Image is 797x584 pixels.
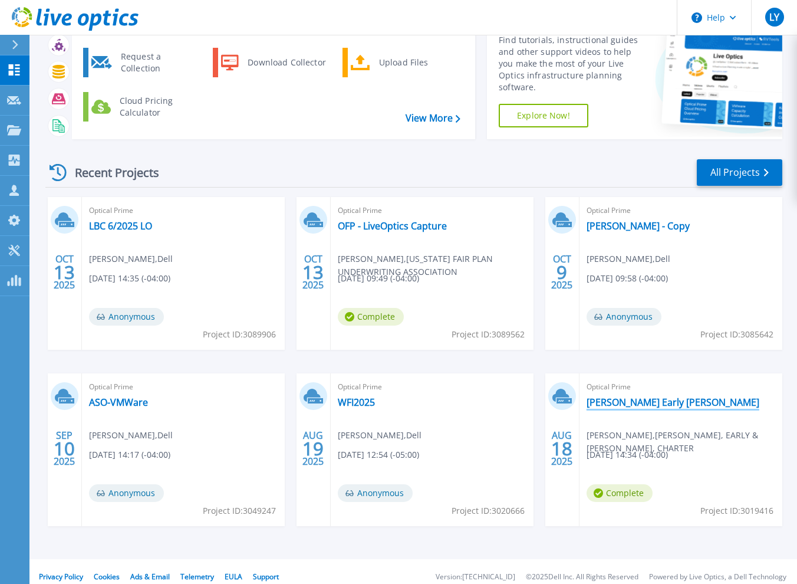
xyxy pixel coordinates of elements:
[587,429,782,455] span: [PERSON_NAME] , [PERSON_NAME], EARLY & [PERSON_NAME], CHARTER
[302,444,324,454] span: 19
[54,444,75,454] span: 10
[587,396,759,408] a: [PERSON_NAME] Early [PERSON_NAME]
[213,48,334,77] a: Download Collector
[587,484,653,502] span: Complete
[338,396,375,408] a: WFI2025
[53,251,75,294] div: OCT 2025
[302,427,324,470] div: AUG 2025
[342,48,463,77] a: Upload Files
[338,429,421,442] span: [PERSON_NAME] , Dell
[94,572,120,582] a: Cookies
[89,396,148,408] a: ASO-VMWare
[556,267,567,277] span: 9
[452,504,525,517] span: Project ID: 3020666
[225,572,242,582] a: EULA
[89,252,173,265] span: [PERSON_NAME] , Dell
[89,220,152,232] a: LBC 6/2025 LO
[115,51,201,74] div: Request a Collection
[89,380,278,393] span: Optical Prime
[452,328,525,341] span: Project ID: 3089562
[39,572,83,582] a: Privacy Policy
[769,12,779,22] span: LY
[89,448,170,461] span: [DATE] 14:17 (-04:00)
[551,427,573,470] div: AUG 2025
[338,252,533,278] span: [PERSON_NAME] , [US_STATE] FAIR PLAN UNDERWRITING ASSOCIATION
[89,308,164,326] span: Anonymous
[89,272,170,285] span: [DATE] 14:35 (-04:00)
[89,204,278,217] span: Optical Prime
[338,484,413,502] span: Anonymous
[551,251,573,294] div: OCT 2025
[180,572,214,582] a: Telemetry
[551,444,572,454] span: 18
[373,51,460,74] div: Upload Files
[302,251,324,294] div: OCT 2025
[587,448,668,461] span: [DATE] 14:34 (-04:00)
[338,308,404,326] span: Complete
[338,272,419,285] span: [DATE] 09:49 (-04:00)
[700,328,773,341] span: Project ID: 3085642
[203,328,276,341] span: Project ID: 3089906
[587,272,668,285] span: [DATE] 09:58 (-04:00)
[436,573,515,581] li: Version: [TECHNICAL_ID]
[45,158,175,187] div: Recent Projects
[700,504,773,517] span: Project ID: 3019416
[83,92,204,122] a: Cloud Pricing Calculator
[338,380,526,393] span: Optical Prime
[130,572,170,582] a: Ads & Email
[697,159,782,186] a: All Projects
[54,267,75,277] span: 13
[89,484,164,502] span: Anonymous
[649,573,786,581] li: Powered by Live Optics, a Dell Technology
[499,34,645,93] div: Find tutorials, instructional guides and other support videos to help you make the most of your L...
[89,429,173,442] span: [PERSON_NAME] , Dell
[302,267,324,277] span: 13
[203,504,276,517] span: Project ID: 3049247
[499,104,588,127] a: Explore Now!
[587,252,670,265] span: [PERSON_NAME] , Dell
[587,308,661,326] span: Anonymous
[587,204,775,217] span: Optical Prime
[587,380,775,393] span: Optical Prime
[406,113,460,124] a: View More
[338,448,419,461] span: [DATE] 12:54 (-05:00)
[114,95,201,119] div: Cloud Pricing Calculator
[338,220,447,232] a: OFP - LiveOptics Capture
[83,48,204,77] a: Request a Collection
[53,427,75,470] div: SEP 2025
[587,220,690,232] a: [PERSON_NAME] - Copy
[242,51,331,74] div: Download Collector
[253,572,279,582] a: Support
[338,204,526,217] span: Optical Prime
[526,573,638,581] li: © 2025 Dell Inc. All Rights Reserved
